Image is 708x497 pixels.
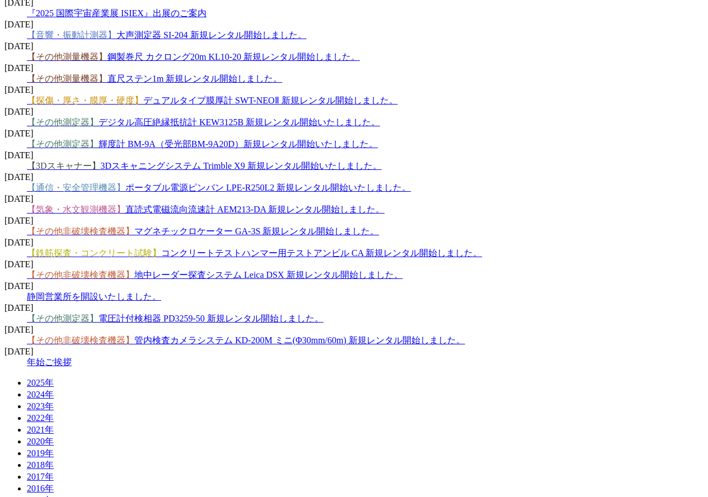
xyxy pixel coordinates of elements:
a: 【通信・安全管理機器】ポータブル電源ピンバン LPE-R250L2 新規レンタル開始いたしました。 [27,183,411,192]
a: 【その他非破壊検査機器】マグネチックロケーター GA-3S 新規レンタル開始しました。 [27,226,379,236]
span: 【通信・安全管理機器】 [27,183,125,192]
dt: [DATE] [4,107,704,117]
a: 2016年 [27,484,54,493]
span: 【探傷・厚さ・膜厚・硬度】 [27,96,143,105]
span: 【3Dスキャナー】 [27,161,101,171]
span: 【その他測量機器】 [27,52,107,61]
a: 【その他非破壊検査機器】管内検査カメラシステム KD-200M ミニ(Φ30mm/60m) 新規レンタル開始しました。 [27,335,465,345]
dt: [DATE] [4,281,704,291]
span: 【その他非破壊検査機器】 [27,335,134,345]
a: 2019年 [27,448,54,458]
a: 2023年 [27,401,54,411]
a: 2022年 [27,413,54,423]
span: 【その他測定器】 [27,117,99,127]
a: 2017年 [27,472,54,481]
span: 【気象・水文観測機器】 [27,205,125,214]
a: 『2025 国際宇宙産業展 ISIEX』出展のご案内 [27,8,207,18]
dt: [DATE] [4,20,704,30]
dt: [DATE] [4,216,704,226]
span: 【鉄筋探査・コンクリート試験】 [27,248,161,258]
span: 【その他非破壊検査機器】 [27,270,134,280]
a: 静岡営業所を開設いたしました。 [27,292,161,301]
a: 【その他測量機器】直尺ステン1m 新規レンタル開始しました。 [27,74,282,83]
a: 2024年 [27,390,54,399]
a: 【その他測定器】輝度計 BM-9A（受光部BM-9A20D）新規レンタル開始いたしました。 [27,139,378,149]
dt: [DATE] [4,150,704,160]
a: 【その他測定器】デジタル高圧絶縁抵抗計 KEW3125B 新規レンタル開始いたしました。 [27,117,380,127]
dt: [DATE] [4,194,704,204]
dt: [DATE] [4,347,704,357]
a: 【その他非破壊検査機器】地中レーダー探査システム Leica DSX 新規レンタル開始しました。 [27,270,403,280]
dt: [DATE] [4,85,704,95]
a: 2020年 [27,437,54,446]
dt: [DATE] [4,259,704,269]
a: 【その他測量機器】鋼製巻尺 カクロング20m KL10-20 新規レンタル開始しました。 [27,52,360,61]
dt: [DATE] [4,129,704,139]
a: 【その他測定器】電圧計付検相器 PD3259-50 新規レンタル開始しました。 [27,314,323,323]
a: 2018年 [27,460,54,470]
dt: [DATE] [4,325,704,335]
dt: [DATE] [4,63,704,73]
a: 2025年 [27,378,54,387]
a: 【探傷・厚さ・膜厚・硬度】デュアルタイプ膜厚計 SWT-NEOⅡ 新規レンタル開始しました。 [27,96,398,105]
a: 【気象・水文観測機器】直読式電磁流向流速計 AEM213-DA 新規レンタル開始しました。 [27,205,385,214]
span: 【その他測量機器】 [27,74,107,83]
span: 【その他測定器】 [27,314,99,323]
dt: [DATE] [4,41,704,51]
span: 【その他測定器】 [27,139,99,149]
a: 【音響・振動計測器】大声測定器 SI-204 新規レンタル開始しました。 [27,30,307,40]
a: 【3Dスキャナー】3Dスキャニングシステム Trimble X9 新規レンタル開始いたしました。 [27,161,382,171]
span: 【音響・振動計測器】 [27,30,116,40]
dt: [DATE] [4,172,704,182]
dt: [DATE] [4,303,704,313]
dt: [DATE] [4,238,704,248]
a: 2021年 [27,425,54,434]
a: 年始ご挨拶 [27,357,72,367]
a: 【鉄筋探査・コンクリート試験】コンクリートテストハンマー用テストアンビル CA 新規レンタル開始しました。 [27,248,482,258]
span: 【その他非破壊検査機器】 [27,226,134,236]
